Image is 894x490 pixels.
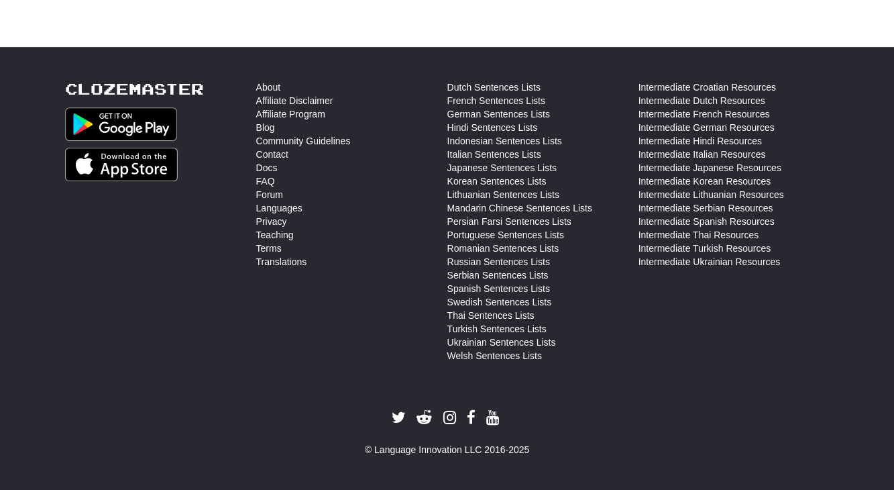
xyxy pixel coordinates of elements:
a: Terms [256,242,282,255]
a: Intermediate Turkish Resources [638,242,771,255]
a: French Sentences Lists [447,94,545,107]
a: Intermediate Korean Resources [638,175,771,188]
a: Dutch Sentences Lists [447,81,541,94]
a: Serbian Sentences Lists [447,268,549,282]
img: Get it on Google Play [65,107,178,141]
a: Russian Sentences Lists [447,255,550,268]
a: Intermediate Croatian Resources [638,81,776,94]
a: Swedish Sentences Lists [447,295,552,309]
a: Intermediate French Resources [638,107,770,121]
a: Intermediate Lithuanian Resources [638,188,784,201]
img: Get it on App Store [65,148,178,181]
a: Thai Sentences Lists [447,309,535,322]
a: German Sentences Lists [447,107,550,121]
a: Intermediate Italian Resources [638,148,766,161]
a: Japanese Sentences Lists [447,161,557,175]
a: Intermediate German Resources [638,121,775,134]
a: Welsh Sentences Lists [447,349,542,362]
a: Intermediate Dutch Resources [638,94,765,107]
a: Languages [256,201,302,215]
a: Indonesian Sentences Lists [447,134,562,148]
a: Intermediate Hindi Resources [638,134,762,148]
a: Intermediate Japanese Resources [638,161,781,175]
a: Privacy [256,215,287,228]
a: Romanian Sentences Lists [447,242,559,255]
a: Persian Farsi Sentences Lists [447,215,571,228]
a: Intermediate Thai Resources [638,228,759,242]
a: Mandarin Chinese Sentences Lists [447,201,592,215]
a: Translations [256,255,307,268]
a: Intermediate Spanish Resources [638,215,775,228]
a: Docs [256,161,278,175]
a: Korean Sentences Lists [447,175,547,188]
a: Intermediate Serbian Resources [638,201,773,215]
a: Affiliate Disclaimer [256,94,333,107]
a: Turkish Sentences Lists [447,322,547,336]
a: About [256,81,281,94]
a: Affiliate Program [256,107,325,121]
a: Blog [256,121,275,134]
a: Portuguese Sentences Lists [447,228,564,242]
a: Intermediate Ukrainian Resources [638,255,781,268]
a: Forum [256,188,283,201]
a: Ukrainian Sentences Lists [447,336,556,349]
a: Community Guidelines [256,134,351,148]
a: Italian Sentences Lists [447,148,541,161]
a: FAQ [256,175,275,188]
a: Clozemaster [65,81,204,97]
a: Lithuanian Sentences Lists [447,188,559,201]
a: Contact [256,148,288,161]
a: Teaching [256,228,294,242]
a: Spanish Sentences Lists [447,282,550,295]
a: Hindi Sentences Lists [447,121,538,134]
div: © Language Innovation LLC 2016-2025 [65,443,830,456]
